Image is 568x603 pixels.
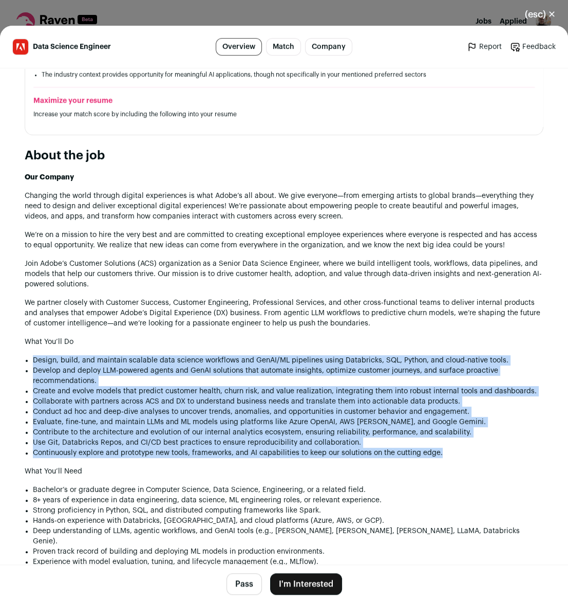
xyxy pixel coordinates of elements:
[25,230,543,250] p: We’re on a mission to hire the very best and are committed to creating exceptional employee exper...
[33,386,543,396] li: Create and evolve models that predict customer health, churn risk, and value realization, integra...
[25,174,74,181] strong: Our Company
[33,110,535,118] p: Increase your match score by including the following into your resume
[467,42,502,52] a: Report
[33,417,543,427] li: Evaluate, fine-tune, and maintain LLMs and ML models using platforms like Azure OpenAI, AWS [PERS...
[13,39,28,54] img: b3e8e4f40ad9b4870e8100e29ec36937a80b081b54a44c571f272f7cd0c9bc06.jpg
[25,191,543,222] p: Changing the world through digital experiences is what Adobe’s all about. We give everyone—from e...
[33,505,543,516] li: Strong proficiency in Python, SQL, and distributed computing frameworks like Spark.
[33,516,543,526] li: Hands-on experience with Databricks, [GEOGRAPHIC_DATA], and cloud platforms (Azure, AWS, or GCP).
[33,495,543,505] li: 8+ years of experience in data engineering, data science, ML engineering roles, or relevant exper...
[266,38,301,56] a: Match
[305,38,352,56] a: Company
[33,437,543,448] li: Use Git, Databricks Repos, and CI/CD best practices to ensure reproducibility and collaboration.
[25,259,543,289] p: Join Adobe’s Customer Solutions (ACS) organization as a Senior Data Science Engineer, where we bu...
[513,3,568,26] button: Close modal
[33,557,543,567] li: Experience with model evaluation, tuning, and lifecycle management (e.g., MLflow).
[510,42,556,52] a: Feedback
[33,546,543,557] li: Proven track record of building and deploying ML models in production environments.
[33,366,543,386] li: Develop and deploy LLM-powered agents and GenAI solutions that automate insights, optimize custom...
[216,38,262,56] a: Overview
[33,42,111,52] span: Data Science Engineer
[33,96,535,106] h2: Maximize your resume
[25,298,543,328] p: We partner closely with Customer Success, Customer Engineering, Professional Services, and other ...
[270,573,342,595] button: I'm Interested
[33,448,543,458] li: Continuously explore and prototype new tools, frameworks, and AI capabilities to keep our solutio...
[42,70,526,79] li: The industry context provides opportunity for meaningful AI applications, though not specifically...
[226,573,262,595] button: Pass
[33,355,543,366] li: Design, build, and maintain scalable data science workflows and GenAI/ML pipelines using Databric...
[33,396,543,407] li: Collaborate with partners across ACS and DX to understand business needs and translate them into ...
[33,407,543,417] li: Conduct ad hoc and deep-dive analyses to uncover trends, anomalies, and opportunities in customer...
[25,466,543,477] h1: What You’ll Need
[33,526,543,546] li: Deep understanding of LLMs, agentic workflows, and GenAI tools (e.g., [PERSON_NAME], [PERSON_NAME...
[33,427,543,437] li: Contribute to the architecture and evolution of our internal analytics ecosystem, ensuring reliab...
[33,485,543,495] li: Bachelor’s or graduate degree in Computer Science, Data Science, Engineering, or a related field.
[25,148,543,164] h2: About the job
[25,337,543,347] h1: What You’ll Do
